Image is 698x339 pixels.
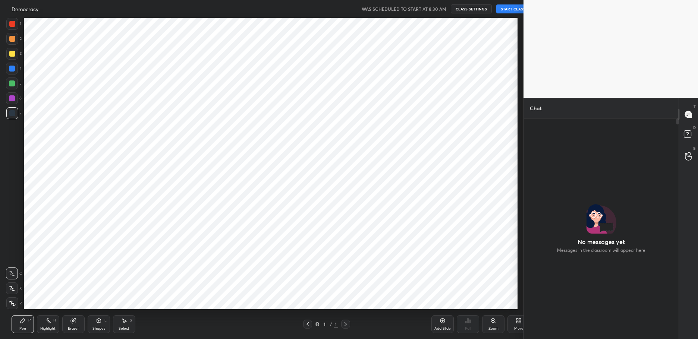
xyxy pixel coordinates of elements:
div: 1 [6,18,21,30]
div: 1 [321,322,328,326]
button: CLASS SETTINGS [451,4,492,13]
h4: Democracy [12,6,38,13]
h5: WAS SCHEDULED TO START AT 8:30 AM [362,6,446,12]
div: Add Slide [434,327,451,330]
div: Highlight [40,327,56,330]
div: 6 [6,92,22,104]
p: D [693,125,696,130]
div: 5 [6,77,22,89]
p: Chat [524,98,548,118]
div: 4 [6,63,22,75]
div: / [330,322,332,326]
div: Shapes [92,327,105,330]
div: C [6,267,22,279]
div: S [130,319,132,322]
div: 2 [6,33,22,45]
div: Zoom [488,327,499,330]
div: Pen [19,327,26,330]
div: P [28,319,31,322]
div: Select [119,327,129,330]
div: H [53,319,56,322]
div: X [6,282,22,294]
div: L [104,319,107,322]
div: 3 [6,48,22,60]
button: START CLASS [496,4,530,13]
p: T [694,104,696,110]
p: G [693,146,696,151]
div: Z [6,297,22,309]
div: 7 [6,107,22,119]
div: 1 [334,321,338,327]
div: Eraser [68,327,79,330]
div: More [514,327,523,330]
